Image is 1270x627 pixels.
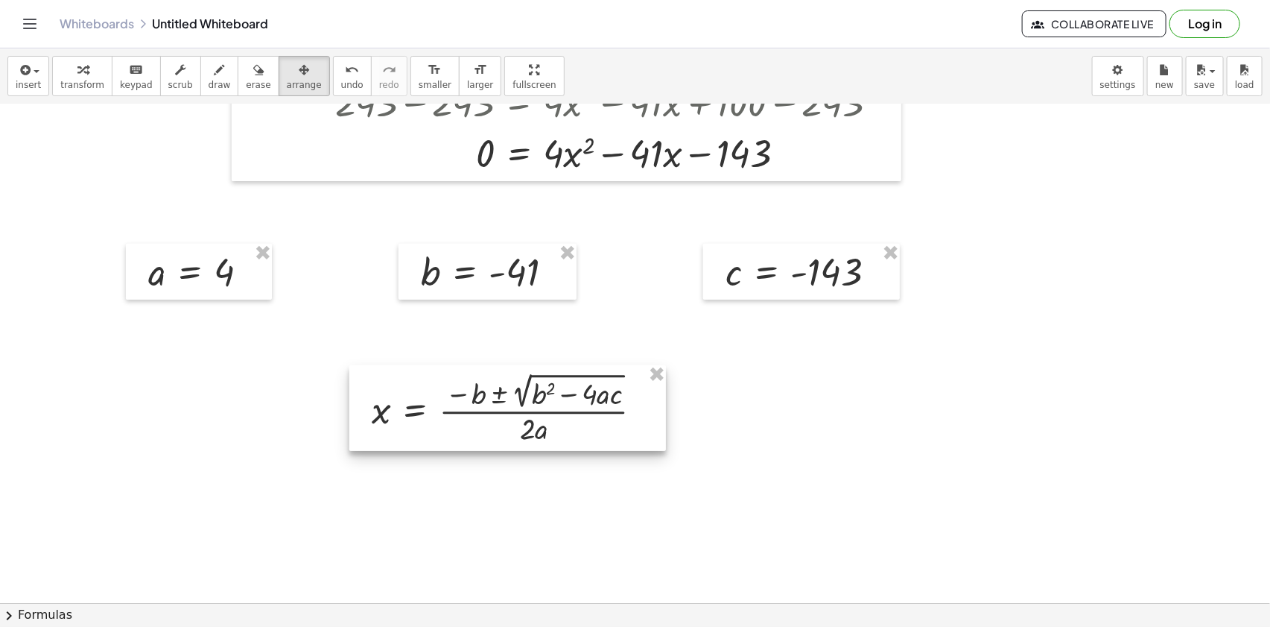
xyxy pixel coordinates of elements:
[341,80,363,90] span: undo
[18,12,42,36] button: Toggle navigation
[200,56,239,96] button: draw
[279,56,330,96] button: arrange
[120,80,153,90] span: keypad
[52,56,112,96] button: transform
[345,61,359,79] i: undo
[333,56,372,96] button: undoundo
[287,80,322,90] span: arrange
[60,16,134,31] a: Whiteboards
[1155,80,1174,90] span: new
[1035,17,1154,31] span: Collaborate Live
[168,80,193,90] span: scrub
[371,56,407,96] button: redoredo
[60,80,104,90] span: transform
[512,80,556,90] span: fullscreen
[160,56,201,96] button: scrub
[473,61,487,79] i: format_size
[1227,56,1263,96] button: load
[112,56,161,96] button: keyboardkeypad
[382,61,396,79] i: redo
[7,56,49,96] button: insert
[1100,80,1136,90] span: settings
[129,61,143,79] i: keyboard
[238,56,279,96] button: erase
[379,80,399,90] span: redo
[1169,10,1240,38] button: Log in
[1235,80,1254,90] span: load
[1186,56,1224,96] button: save
[410,56,460,96] button: format_sizesmaller
[467,80,493,90] span: larger
[209,80,231,90] span: draw
[246,80,270,90] span: erase
[428,61,442,79] i: format_size
[16,80,41,90] span: insert
[1194,80,1215,90] span: save
[459,56,501,96] button: format_sizelarger
[504,56,564,96] button: fullscreen
[1022,10,1166,37] button: Collaborate Live
[419,80,451,90] span: smaller
[1092,56,1144,96] button: settings
[1147,56,1183,96] button: new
